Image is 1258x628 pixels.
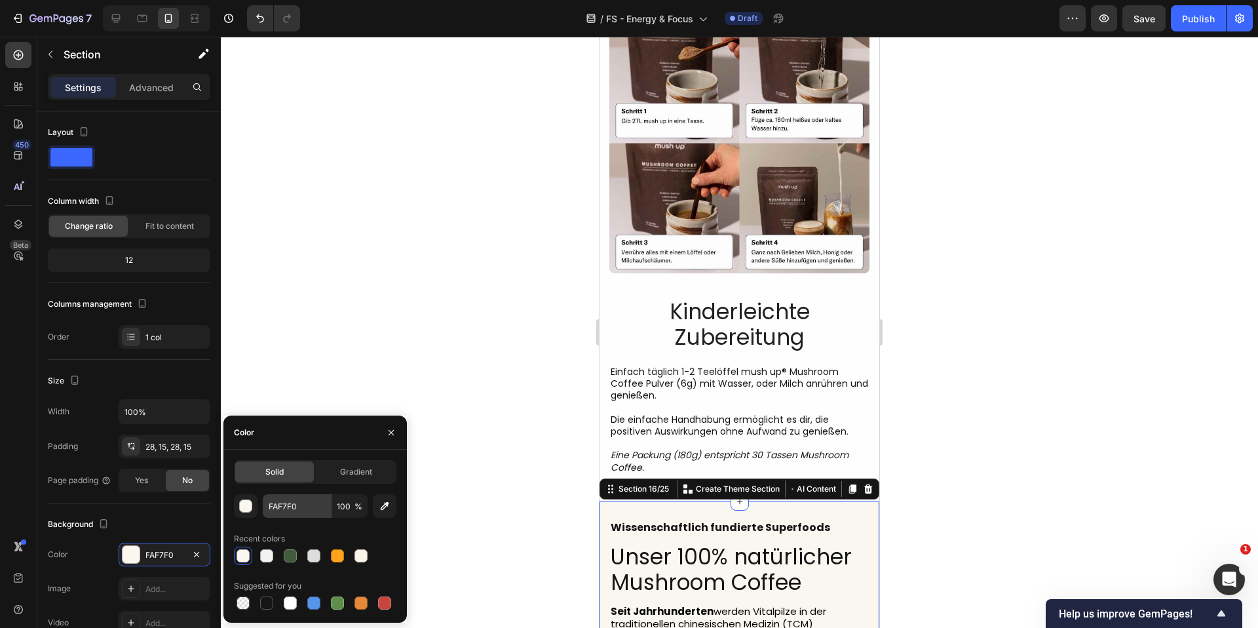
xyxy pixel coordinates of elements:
[10,261,270,315] h2: Kinderleichte Zubereitung
[10,506,270,560] h2: Unser 100% natürlicher Mushroom Coffee
[263,494,331,518] input: Eg: FFFFFF
[48,193,117,210] div: Column width
[145,332,207,343] div: 1 col
[600,12,603,26] span: /
[1171,5,1226,31] button: Publish
[1213,564,1245,595] iframe: Intercom live chat
[129,81,174,94] p: Advanced
[10,483,270,500] h2: Wissenschaftlich fundierte Superfoods
[145,583,207,595] div: Add...
[189,444,239,460] button: AI Content
[1182,12,1215,26] div: Publish
[48,124,92,142] div: Layout
[48,406,69,418] div: Width
[135,475,148,486] span: Yes
[145,549,183,561] div: FAF7F0
[12,140,31,150] div: 450
[86,10,92,26] p: 7
[182,475,193,486] span: No
[1059,608,1213,620] span: Help us improve GemPages!
[48,296,150,313] div: Columns management
[48,583,71,595] div: Image
[16,446,72,458] div: Section 16/25
[234,580,301,592] div: Suggested for you
[354,501,362,513] span: %
[145,441,207,453] div: 28, 15, 28, 15
[11,568,114,581] strong: Seit Jahrhunderten
[11,377,269,401] p: Die einfache Handhabung ermöglicht es dir, die positiven Auswirkungen ohne Aufwand zu genießen.
[247,5,300,31] div: Undo/Redo
[145,220,194,232] span: Fit to content
[1122,5,1166,31] button: Save
[234,533,285,545] div: Recent colors
[96,446,180,458] p: Create Theme Section
[606,12,693,26] span: FS - Energy & Focus
[50,251,208,269] div: 12
[234,427,254,439] div: Color
[65,220,113,232] span: Change ratio
[5,5,98,31] button: 7
[1240,544,1251,555] span: 1
[64,47,171,62] p: Section
[600,37,879,628] iframe: Design area
[48,331,69,343] div: Order
[1134,13,1155,24] span: Save
[48,475,111,486] div: Page padding
[48,549,68,560] div: Color
[11,568,269,619] p: werden Vitalpilze in der traditionellen chinesischen Medizin (TCM) geschätzt, um Körper und Geist...
[738,12,757,24] span: Draft
[119,400,210,423] input: Auto
[340,466,372,478] span: Gradient
[265,466,284,478] span: Solid
[1059,606,1229,621] button: Show survey - Help us improve GemPages!
[48,441,78,452] div: Padding
[48,516,111,534] div: Background
[11,329,269,365] p: Einfach täglich 1-2 Teelöffel mush up® Mushroom Coffee Pulver (6g) mit Wasser, oder Milch anrühre...
[11,412,249,437] i: Eine Packung (180g) entspricht 30 Tassen Mushroom Coffee.
[65,81,102,94] p: Settings
[10,240,31,250] div: Beta
[48,372,83,390] div: Size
